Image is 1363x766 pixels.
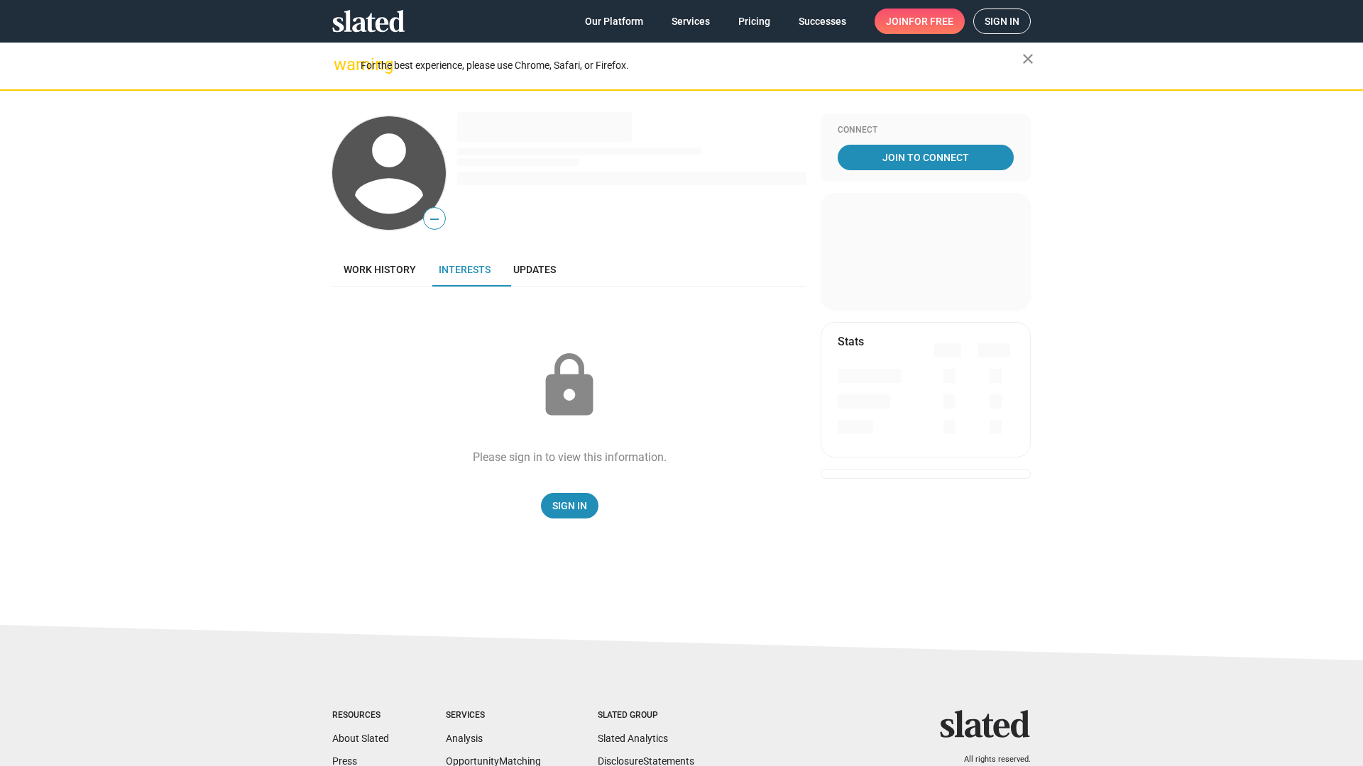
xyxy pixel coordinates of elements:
[439,264,491,275] span: Interests
[838,334,864,349] mat-card-title: Stats
[473,450,667,465] div: Please sign in to view this information.
[552,493,587,518] span: Sign In
[502,252,567,287] a: Updates
[598,733,668,744] a: Slated Analytics
[334,56,351,73] mat-icon: warning
[985,9,1019,33] span: Sign in
[446,733,483,744] a: Analysis
[424,210,445,228] span: —
[332,252,427,287] a: Work history
[875,9,965,34] a: Joinfor free
[344,264,416,275] span: Work history
[332,733,389,744] a: About Slated
[598,710,694,721] div: Slated Group
[1019,50,1036,67] mat-icon: close
[534,350,605,421] mat-icon: lock
[909,9,953,34] span: for free
[738,9,770,34] span: Pricing
[513,264,556,275] span: Updates
[973,9,1031,34] a: Sign in
[332,710,389,721] div: Resources
[841,145,1011,170] span: Join To Connect
[838,145,1014,170] a: Join To Connect
[799,9,846,34] span: Successes
[427,252,502,287] a: Interests
[660,9,721,34] a: Services
[446,710,541,721] div: Services
[838,125,1014,136] div: Connect
[585,9,643,34] span: Our Platform
[727,9,782,34] a: Pricing
[541,493,598,518] a: Sign In
[672,9,710,34] span: Services
[787,9,858,34] a: Successes
[886,9,953,34] span: Join
[574,9,655,34] a: Our Platform
[361,56,1022,75] div: For the best experience, please use Chrome, Safari, or Firefox.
